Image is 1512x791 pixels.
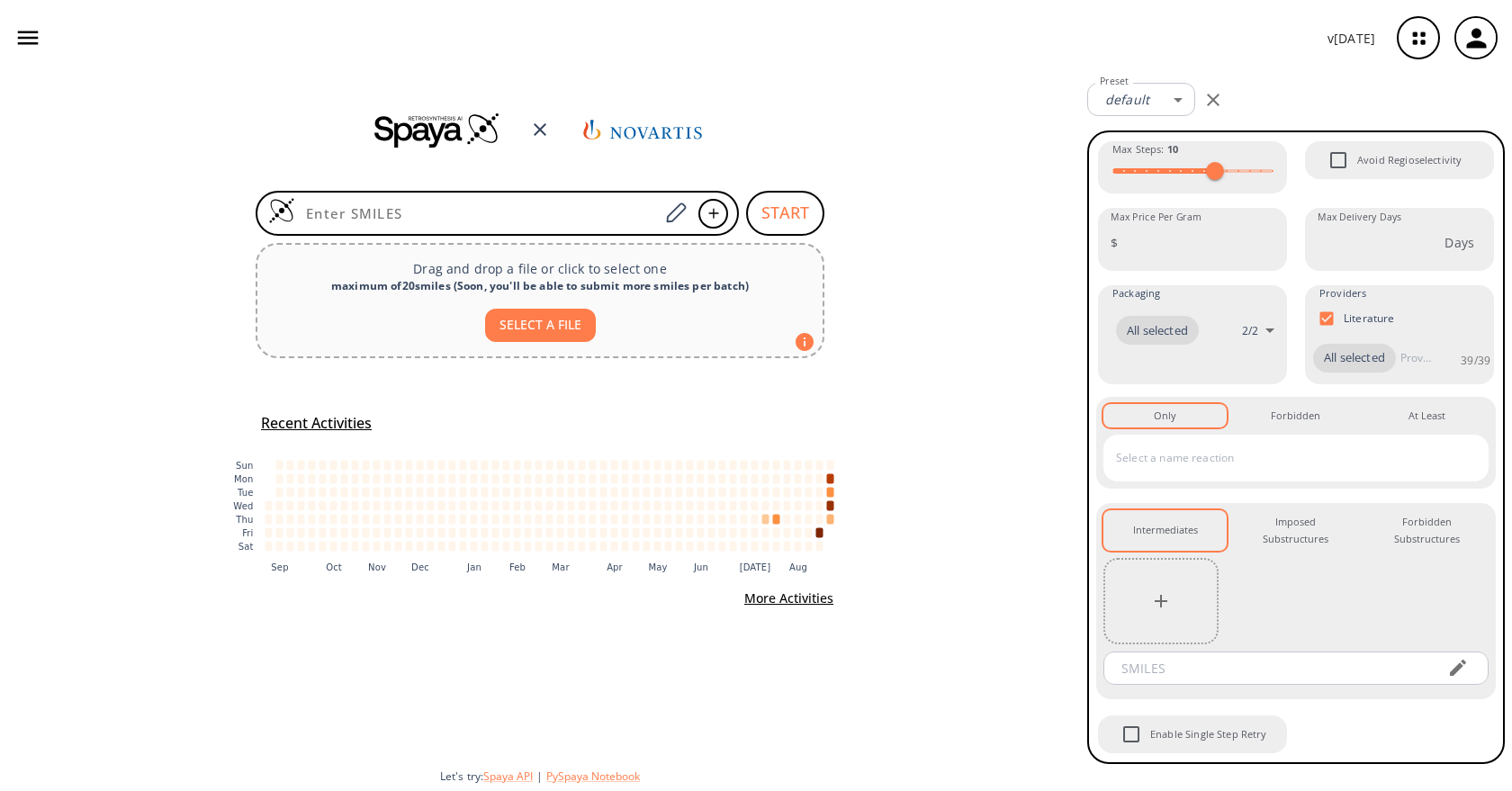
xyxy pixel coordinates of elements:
[1313,349,1396,367] span: All selected
[1111,233,1118,252] p: $
[265,460,834,551] g: cell
[1327,29,1375,48] p: v [DATE]
[1109,652,1433,685] input: SMILES
[326,562,342,571] text: Oct
[1319,141,1357,179] span: Avoid Regioselectivity
[1100,75,1129,88] label: Preset
[533,769,546,784] span: |
[1112,715,1150,753] span: Enable Single Step Retry
[1167,142,1178,156] strong: 10
[1408,408,1445,424] div: At Least
[607,562,623,571] text: Apr
[693,562,708,571] text: Jun
[1318,211,1401,224] label: Max Delivery Days
[411,562,429,571] text: Dec
[509,562,526,571] text: Feb
[268,197,295,224] img: Logo Spaya
[1116,322,1199,340] span: All selected
[1344,310,1395,326] p: Literature
[238,542,254,552] text: Sat
[580,103,706,156] img: Team logo
[1096,714,1289,755] div: When Single Step Retry is enabled, if no route is found during retrosynthesis, a retry is trigger...
[1242,323,1258,338] p: 2 / 2
[1103,510,1227,551] button: Intermediates
[648,562,667,571] text: May
[552,562,570,571] text: Mar
[1234,510,1357,551] button: Imposed Substructures
[737,582,841,616] button: More Activities
[1133,522,1198,538] div: Intermediates
[233,501,253,511] text: Wed
[1150,726,1267,742] span: Enable Single Step Retry
[1112,285,1160,301] span: Packaging
[271,562,807,571] g: x-axis tick label
[236,461,253,471] text: Sun
[483,769,533,784] button: Spaya API
[740,562,771,571] text: [DATE]
[242,528,253,538] text: Fri
[546,769,640,784] button: PySpaya Notebook
[272,259,808,278] p: Drag and drop a file or click to select one
[261,414,372,433] h5: Recent Activities
[1396,344,1435,373] input: Provider name
[237,488,254,498] text: Tue
[1112,141,1178,157] span: Max Steps :
[234,474,254,484] text: Mon
[1461,353,1490,368] p: 39 / 39
[272,278,808,294] div: maximum of 20 smiles ( Soon, you'll be able to submit more smiles per batch )
[295,204,659,222] input: Enter SMILES
[1380,514,1474,547] div: Forbidden Substructures
[254,409,379,438] button: Recent Activities
[1365,510,1489,551] button: Forbidden Substructures
[1234,404,1357,427] button: Forbidden
[271,562,288,571] text: Sep
[466,562,481,571] text: Jan
[1111,444,1453,472] input: Select a name reaction
[374,112,500,148] img: Spaya logo
[1248,514,1343,547] div: Imposed Substructures
[1271,408,1320,424] div: Forbidden
[1105,91,1149,108] em: default
[1103,404,1227,427] button: Only
[485,309,596,342] button: SELECT A FILE
[1111,211,1201,224] label: Max Price Per Gram
[789,562,807,571] text: Aug
[1319,285,1366,301] span: Providers
[233,461,253,552] g: y-axis tick label
[1365,404,1489,427] button: At Least
[1154,408,1176,424] div: Only
[746,191,824,236] button: START
[440,769,1073,784] div: Let's try:
[235,515,253,525] text: Thu
[1357,152,1462,168] span: Avoid Regioselectivity
[1444,233,1474,252] p: Days
[368,562,386,571] text: Nov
